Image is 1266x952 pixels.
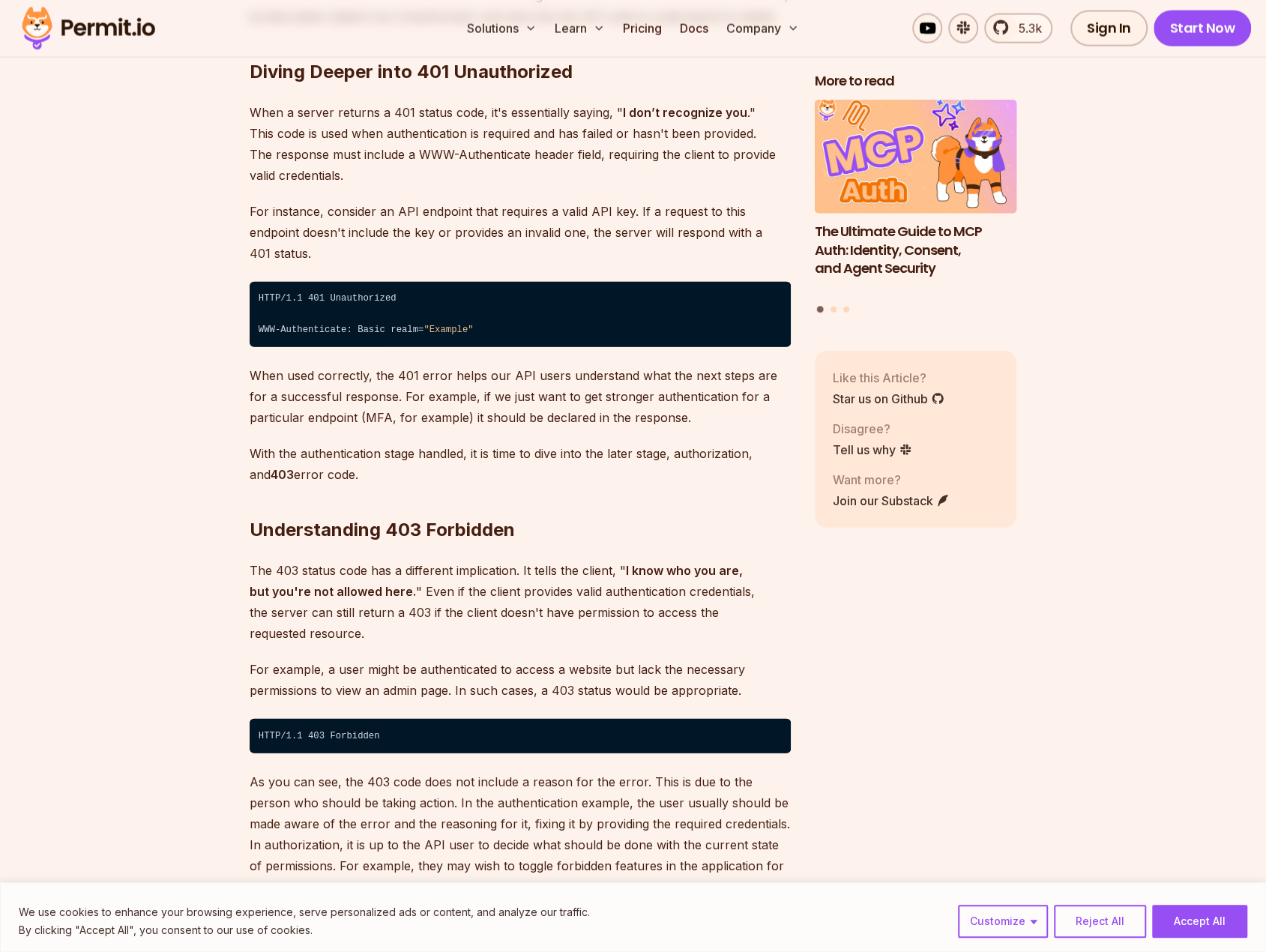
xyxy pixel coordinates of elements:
h3: The Ultimate Guide to MCP Auth: Identity, Consent, and Agent Security [815,222,1017,277]
code: HTTP/1.1 401 Unauthorized ⁠ WWW-Authenticate: Basic realm= [250,282,791,348]
p: With the authentication stage handled, it is time to dive into the later stage, authorization, an... [250,443,791,485]
img: Permit logo [15,3,162,54]
p: When a server returns a 401 status code, it's essentially saying, " ." This code is used when aut... [250,102,791,186]
p: Want more? [833,470,950,488]
p: When used correctly, the 401 error helps our API users understand what the next steps are for a s... [250,365,791,428]
a: Start Now [1154,10,1252,46]
h2: More to read [815,72,1017,91]
a: The Ultimate Guide to MCP Auth: Identity, Consent, and Agent SecurityThe Ultimate Guide to MCP Au... [815,100,1017,297]
a: 5.3k [984,13,1052,43]
button: Go to slide 3 [843,306,849,312]
p: By clicking "Accept All", you consent to our use of cookies. [19,921,590,939]
button: Go to slide 1 [817,306,824,313]
h2: Understanding 403 Forbidden [250,458,791,542]
button: Accept All [1152,905,1247,938]
strong: I don’t recognize you [623,105,747,120]
p: For example, a user might be authenticated to access a website but lack the necessary permissions... [250,659,791,701]
a: Join our Substack [833,491,950,509]
button: Customize [958,905,1048,938]
p: Disagree? [833,419,912,437]
strong: 403 [271,467,294,482]
span: 5.3k [1010,19,1042,37]
code: HTTP/1.1 403 Forbidden [250,719,791,753]
a: Sign In [1070,10,1148,46]
button: Learn [549,13,611,43]
a: Tell us why [833,440,912,458]
div: Posts [815,100,1017,315]
span: "Example" [423,325,473,335]
button: Go to slide 2 [831,306,837,312]
img: The Ultimate Guide to MCP Auth: Identity, Consent, and Agent Security [815,100,1017,214]
li: 1 of 3 [815,100,1017,297]
p: As you can see, the 403 code does not include a reason for the error. This is due to the person w... [250,771,791,897]
p: For instance, consider an API endpoint that requires a valid API key. If a request to this endpoi... [250,201,791,264]
a: Pricing [617,13,668,43]
a: Docs [674,13,714,43]
p: Like this Article? [833,368,944,386]
button: Solutions [461,13,543,43]
a: Star us on Github [833,389,944,407]
button: Company [720,13,805,43]
p: The 403 status code has a different implication. It tells the client, " " Even if the client prov... [250,560,791,644]
button: Reject All [1054,905,1146,938]
p: We use cookies to enhance your browsing experience, serve personalized ads or content, and analyz... [19,903,590,921]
